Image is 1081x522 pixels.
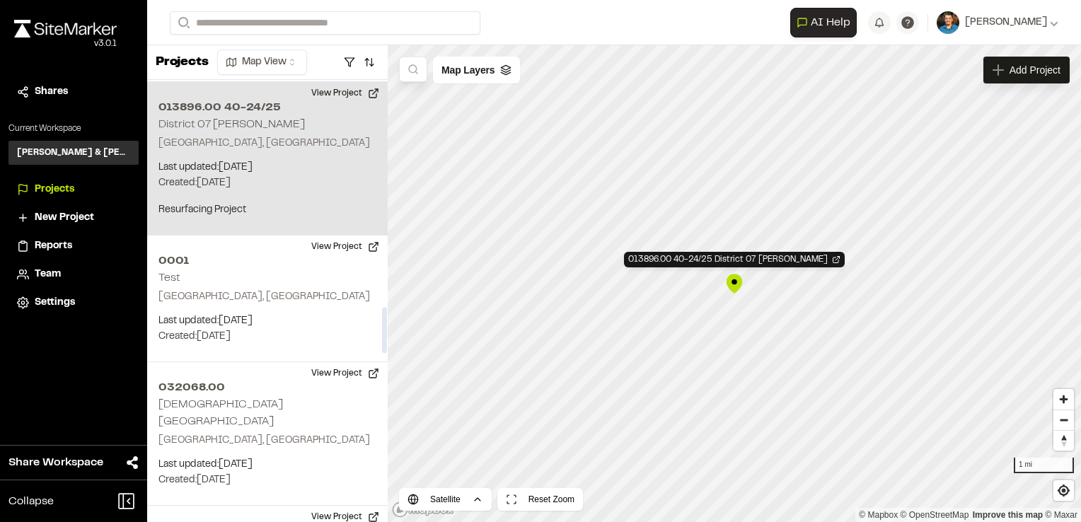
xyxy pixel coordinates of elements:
[303,362,388,385] button: View Project
[937,11,959,34] img: User
[158,273,180,283] h2: Test
[1053,431,1074,451] span: Reset bearing to north
[14,20,117,37] img: rebrand.png
[811,14,850,31] span: AI Help
[158,379,376,396] h2: 032068.00
[17,295,130,311] a: Settings
[497,488,583,511] button: Reset Zoom
[158,400,283,427] h2: [DEMOGRAPHIC_DATA][GEOGRAPHIC_DATA]
[1014,458,1074,473] div: 1 mi
[35,267,61,282] span: Team
[1053,410,1074,430] button: Zoom out
[17,267,130,282] a: Team
[158,329,376,344] p: Created: [DATE]
[35,84,68,100] span: Shares
[170,11,195,35] button: Search
[35,210,94,226] span: New Project
[8,454,103,471] span: Share Workspace
[859,510,898,520] a: Mapbox
[158,313,376,329] p: Last updated: [DATE]
[1053,430,1074,451] button: Reset bearing to north
[158,120,305,129] h2: District 07 [PERSON_NAME]
[724,273,745,294] div: Map marker
[14,37,117,50] div: Oh geez...please don't...
[158,202,376,218] p: Resurfacing Project
[158,160,376,175] p: Last updated: [DATE]
[973,510,1043,520] a: Map feedback
[901,510,969,520] a: OpenStreetMap
[158,457,376,472] p: Last updated: [DATE]
[1053,480,1074,501] button: Find my location
[790,8,857,37] button: Open AI Assistant
[392,501,454,518] a: Mapbox logo
[937,11,1058,34] button: [PERSON_NAME]
[35,182,74,197] span: Projects
[303,82,388,105] button: View Project
[17,238,130,254] a: Reports
[158,136,376,151] p: [GEOGRAPHIC_DATA], [GEOGRAPHIC_DATA]
[158,472,376,488] p: Created: [DATE]
[158,99,376,116] h2: 013896.00 40-24/25
[965,15,1047,30] span: [PERSON_NAME]
[17,210,130,226] a: New Project
[441,62,495,78] span: Map Layers
[17,84,130,100] a: Shares
[158,253,376,269] h2: 0001
[8,493,54,510] span: Collapse
[35,238,72,254] span: Reports
[158,433,376,448] p: [GEOGRAPHIC_DATA], [GEOGRAPHIC_DATA]
[17,182,130,197] a: Projects
[158,289,376,305] p: [GEOGRAPHIC_DATA], [GEOGRAPHIC_DATA]
[1010,63,1060,77] span: Add Project
[158,175,376,191] p: Created: [DATE]
[8,122,139,135] p: Current Workspace
[624,252,845,267] div: Open Project
[35,295,75,311] span: Settings
[17,146,130,159] h3: [PERSON_NAME] & [PERSON_NAME] Inc.
[790,8,862,37] div: Open AI Assistant
[303,236,388,258] button: View Project
[1045,510,1077,520] a: Maxar
[1053,389,1074,410] button: Zoom in
[399,488,492,511] button: Satellite
[156,53,209,72] p: Projects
